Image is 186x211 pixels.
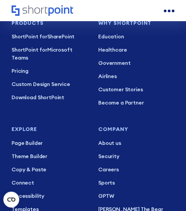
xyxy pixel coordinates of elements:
[12,33,88,41] a: ShortPoint forSharePoint
[12,67,88,75] a: Pricing
[12,166,88,174] a: Copy & Paste
[98,59,174,67] a: Government
[98,46,174,54] a: Healthcare
[98,21,174,26] h3: Why Shortpoint
[98,86,174,94] a: Customer Stories
[164,6,174,16] a: open menu
[98,33,174,41] a: Education
[12,33,88,41] p: SharePoint
[98,179,174,187] a: Sports
[12,179,88,187] a: Connect
[98,139,174,147] a: About us
[12,94,88,102] a: Download ShortPoint
[12,46,88,62] p: Microsoft Teams
[98,127,174,133] h3: Company
[98,166,174,174] a: Careers
[12,47,47,53] span: ShortPoint for
[12,46,88,62] a: ShortPoint forMicrosoft Teams
[98,152,174,160] a: Security
[98,99,174,107] a: Become a Partner
[12,139,88,147] a: Page Builder
[12,127,88,133] h3: Explore
[12,80,88,88] a: Custom Design Service
[12,152,88,160] a: Theme Builder
[12,5,73,17] a: Home
[12,192,88,200] a: Accessibility
[98,192,174,200] a: GPTW
[153,179,186,211] iframe: Chat Widget
[12,33,47,40] span: ShortPoint for
[12,21,88,26] h3: Products
[3,192,19,208] button: Open CMP widget
[98,72,174,80] a: Airlines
